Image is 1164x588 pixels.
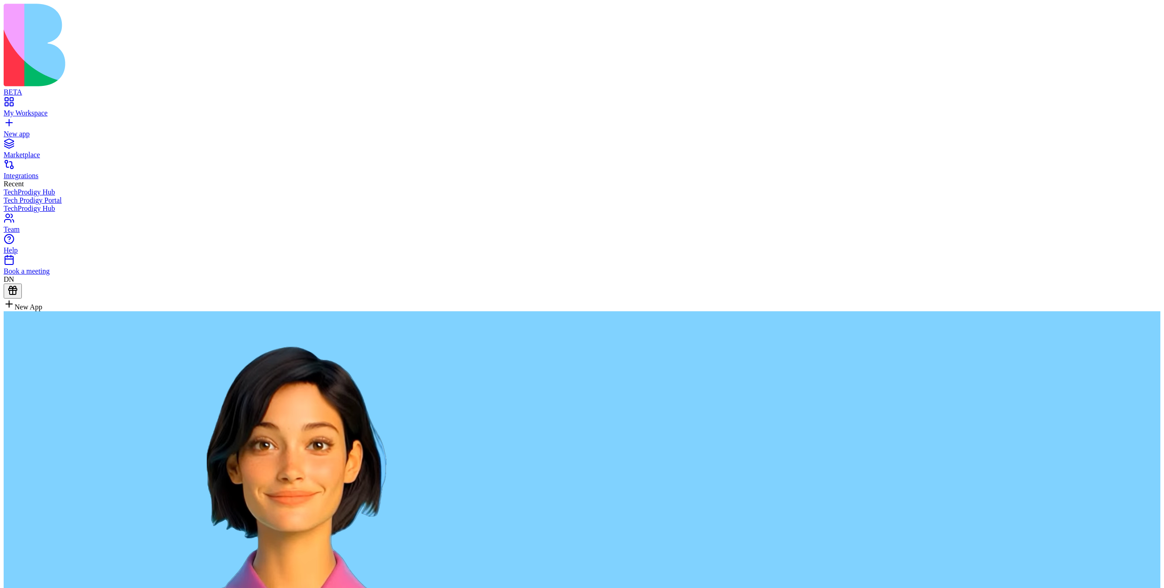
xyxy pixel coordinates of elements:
a: Marketplace [4,143,1160,159]
a: BETA [4,80,1160,96]
a: TechProdigy Hub [4,188,1160,196]
a: Book a meeting [4,259,1160,275]
div: Help [4,246,1160,254]
div: My Workspace [4,109,1160,117]
a: Integrations [4,164,1160,180]
span: DN [4,275,14,283]
img: logo [4,4,369,86]
div: New app [4,130,1160,138]
a: Tech Prodigy Portal [4,196,1160,204]
div: Team [4,225,1160,234]
a: Help [4,238,1160,254]
div: Book a meeting [4,267,1160,275]
span: New App [15,303,42,311]
div: Integrations [4,172,1160,180]
a: Team [4,217,1160,234]
a: My Workspace [4,101,1160,117]
div: Marketplace [4,151,1160,159]
span: Recent [4,180,24,188]
a: TechProdigy Hub [4,204,1160,213]
div: BETA [4,88,1160,96]
a: New app [4,122,1160,138]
